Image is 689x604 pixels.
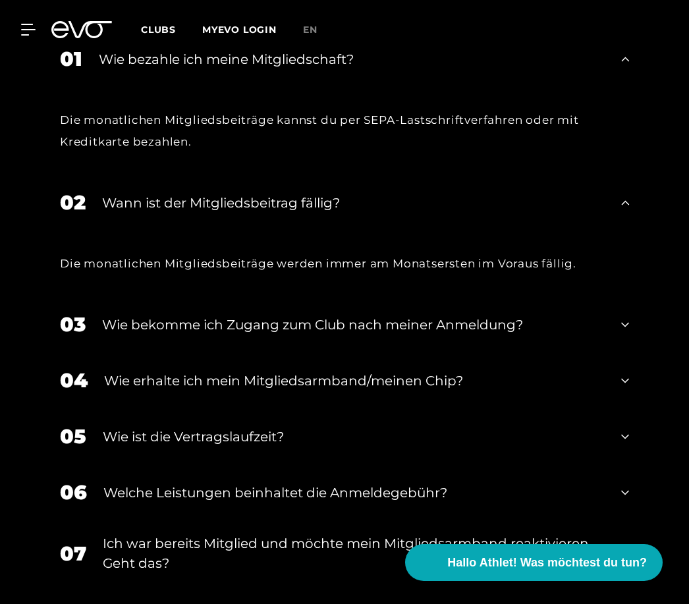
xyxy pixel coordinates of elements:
div: Die monatlichen Mitgliedsbeiträge kannst du per SEPA-Lastschriftverfahren oder mit Kreditkarte be... [60,109,629,152]
div: 05 [60,422,86,451]
span: Hallo Athlet! Was möchtest du tun? [447,554,647,572]
div: Wie bekomme ich Zugang zum Club nach meiner Anmeldung? [102,315,605,335]
div: 06 [60,478,87,507]
div: Die monatlichen Mitgliedsbeiträge werden immer am Monatsersten im Voraus fällig. [60,253,629,274]
div: 07 [60,539,86,568]
span: Clubs [141,24,176,36]
a: Clubs [141,23,202,36]
div: Wie ist die Vertragslaufzeit? [103,427,605,447]
div: 04 [60,366,88,395]
a: MYEVO LOGIN [202,24,277,36]
div: 02 [60,188,86,217]
div: Ich war bereits Mitglied und möchte mein Mitgliedsarmband reaktivieren. Geht das? [103,534,605,573]
button: Hallo Athlet! Was möchtest du tun? [405,544,663,581]
div: Wie erhalte ich mein Mitgliedsarmband/meinen Chip? [104,371,605,391]
a: en [303,22,333,38]
div: Wann ist der Mitgliedsbeitrag fällig? [102,193,605,213]
span: en [303,24,317,36]
div: Welche Leistungen beinhaltet die Anmeldegebühr? [103,483,605,503]
div: 03 [60,310,86,339]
